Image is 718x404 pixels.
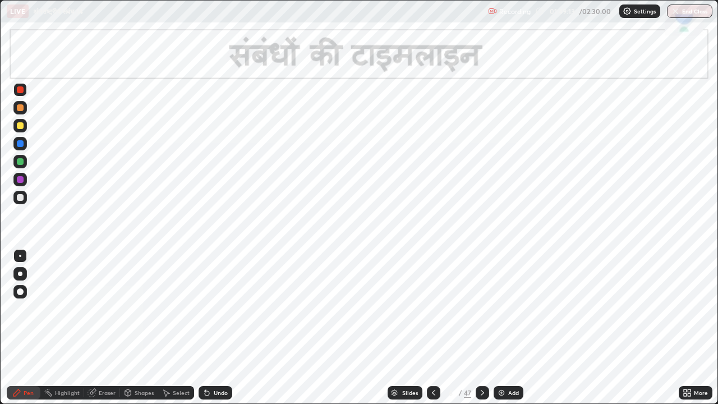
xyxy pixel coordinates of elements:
div: Select [173,390,190,396]
p: Recording [499,7,531,16]
button: End Class [667,4,712,18]
div: Highlight [55,390,80,396]
div: Pen [24,390,34,396]
div: Add [508,390,519,396]
img: recording.375f2c34.svg [488,7,497,16]
div: Slides [402,390,418,396]
p: अंतर्राष्ट्रीय संबंध-14 [33,7,83,16]
p: Settings [634,8,656,14]
img: end-class-cross [671,7,680,16]
div: 6 [445,389,456,396]
div: Shapes [135,390,154,396]
p: LIVE [10,7,25,16]
div: Eraser [99,390,116,396]
div: Undo [214,390,228,396]
div: More [694,390,708,396]
img: class-settings-icons [623,7,632,16]
img: add-slide-button [497,388,506,397]
div: 47 [464,388,471,398]
div: / [458,389,462,396]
